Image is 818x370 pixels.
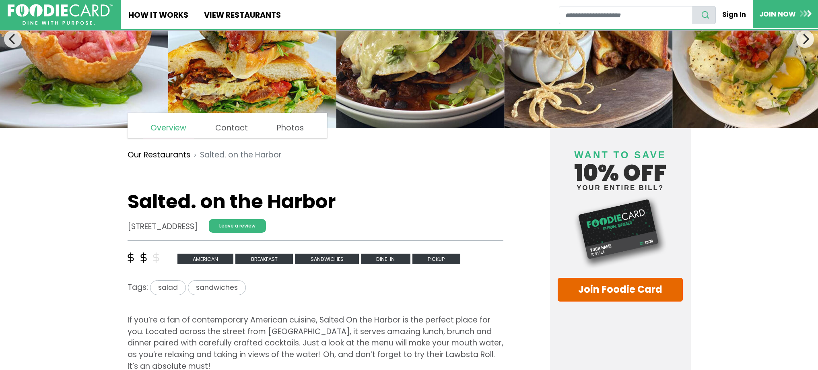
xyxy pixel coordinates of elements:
[8,4,113,25] img: FoodieCard; Eat, Drink, Save, Donate
[177,253,236,264] a: American
[412,253,460,264] a: Pickup
[128,280,504,299] div: Tags:
[558,195,683,270] img: Foodie Card
[143,118,194,138] a: Overview
[558,139,683,191] h4: 10% off
[559,6,693,24] input: restaurant search
[177,254,234,265] span: American
[4,30,22,48] button: Previous
[128,149,190,161] a: Our Restaurants
[295,253,361,264] a: Sandwiches
[209,219,266,233] a: Leave a review
[208,118,255,138] a: Contact
[190,149,282,161] li: Salted. on the Harbor
[295,254,359,265] span: Sandwiches
[412,254,460,265] span: Pickup
[150,280,186,295] span: salad
[574,149,666,160] span: Want to save
[692,6,716,24] button: search
[128,113,328,138] nav: page links
[269,118,311,138] a: Photos
[128,143,504,167] nav: breadcrumb
[148,282,188,293] a: salad
[716,6,753,23] a: Sign In
[188,280,246,295] span: sandwiches
[558,278,683,302] a: Join Foodie Card
[128,190,504,213] h1: Salted. on the Harbor
[796,30,814,48] button: Next
[188,282,246,293] a: sandwiches
[128,221,198,233] address: [STREET_ADDRESS]
[235,253,295,264] a: Breakfast
[558,184,683,191] small: your entire bill?
[361,254,410,265] span: Dine-in
[235,254,293,265] span: Breakfast
[361,253,412,264] a: Dine-in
